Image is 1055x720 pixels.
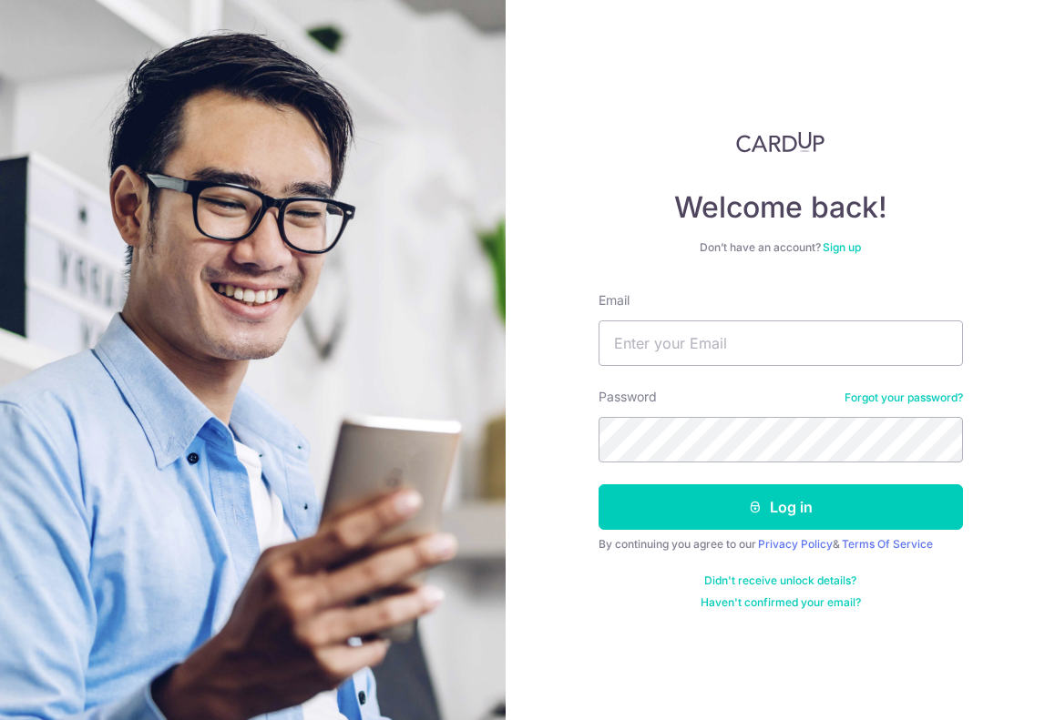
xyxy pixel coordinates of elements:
label: Password [599,388,657,406]
input: Enter your Email [599,320,963,366]
a: Forgot your password? [845,390,963,405]
img: CardUp Logo [736,131,825,153]
a: Didn't receive unlock details? [704,573,856,588]
h4: Welcome back! [599,189,963,226]
a: Privacy Policy [758,537,833,551]
a: Terms Of Service [842,537,933,551]
div: By continuing you agree to our & [599,537,963,552]
a: Haven't confirmed your email? [701,595,861,610]
div: Don’t have an account? [599,240,963,255]
label: Email [599,291,630,309]
button: Log in [599,484,963,530]
a: Sign up [823,240,861,254]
